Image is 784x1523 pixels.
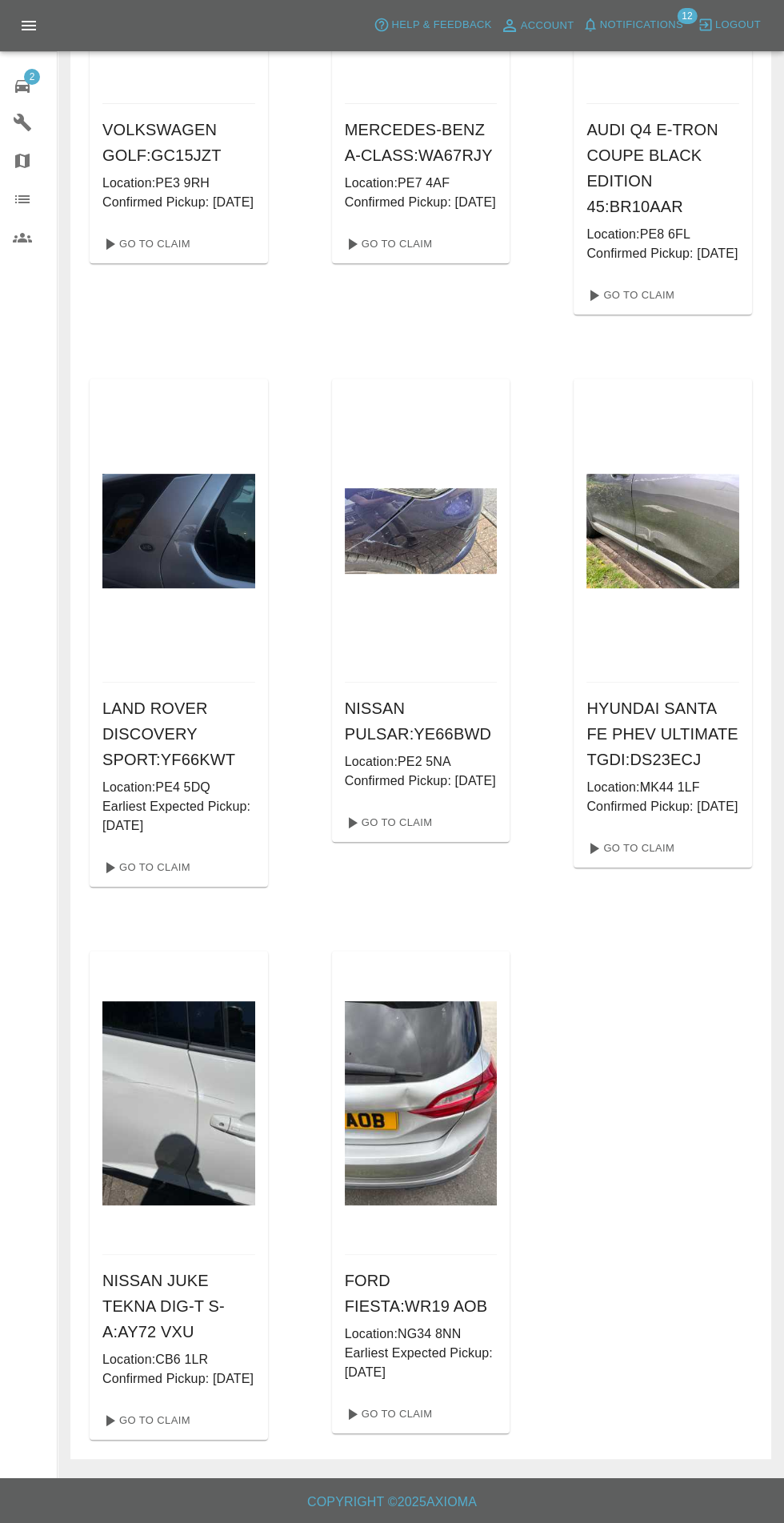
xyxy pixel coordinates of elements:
p: Confirmed Pickup: [DATE] [586,244,739,263]
a: Go To Claim [580,283,678,308]
p: Location: MK44 1LF [586,778,739,797]
a: Go To Claim [96,855,194,880]
p: Confirmed Pickup: [DATE] [102,1369,255,1389]
span: Help & Feedback [391,16,491,34]
p: Location: PE3 9RH [102,174,255,193]
p: Confirmed Pickup: [DATE] [345,193,498,212]
button: Open drawer [10,6,48,45]
span: 2 [24,69,40,85]
a: Go To Claim [338,810,437,836]
h6: AUDI Q4 E-TRON COUPE BLACK EDITION 45 : BR10AAR [586,117,739,219]
button: Notifications [578,13,687,38]
a: Account [496,13,578,38]
p: Earliest Expected Pickup: [DATE] [345,1344,498,1382]
span: Notifications [600,16,683,34]
p: Location: PE7 4AF [345,174,498,193]
p: Confirmed Pickup: [DATE] [102,193,255,212]
h6: VOLKSWAGEN GOLF : GC15JZT [102,117,255,168]
p: Location: PE8 6FL [586,225,739,244]
h6: MERCEDES-BENZ A-CLASS : WA67RJY [345,117,498,168]
span: Logout [715,16,761,34]
h6: HYUNDAI SANTA FE PHEV ULTIMATE TGDI : DS23ECJ [586,695,739,772]
h6: LAND ROVER DISCOVERY SPORT : YF66KWT [102,695,255,772]
h6: NISSAN PULSAR : YE66BWD [345,695,498,747]
a: Go To Claim [96,1408,194,1433]
span: 12 [677,8,697,24]
h6: Copyright © 2025 Axioma [13,1491,771,1513]
button: Help & Feedback [370,13,495,38]
p: Earliest Expected Pickup: [DATE] [102,797,255,836]
p: Confirmed Pickup: [DATE] [586,797,739,816]
a: Go To Claim [338,1401,437,1427]
p: Location: PE2 5NA [345,752,498,772]
p: Location: PE4 5DQ [102,778,255,797]
p: Location: NG34 8NN [345,1325,498,1344]
h6: NISSAN JUKE TEKNA DIG-T S-A : AY72 VXU [102,1268,255,1345]
a: Go To Claim [96,231,194,257]
a: Go To Claim [338,231,437,257]
a: Go To Claim [580,836,678,861]
button: Logout [694,13,765,38]
p: Location: CB6 1LR [102,1350,255,1369]
h6: FORD FIESTA : WR19 AOB [345,1268,498,1319]
p: Confirmed Pickup: [DATE] [345,772,498,791]
span: Account [521,17,574,35]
